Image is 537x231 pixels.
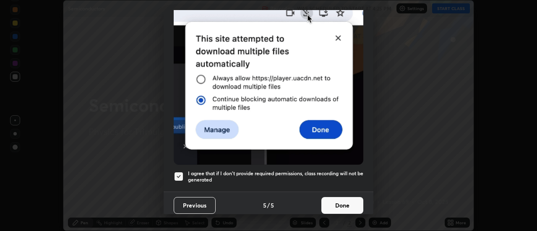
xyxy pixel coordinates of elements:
h4: 5 [263,201,266,210]
button: Done [321,197,363,214]
h4: / [267,201,270,210]
h4: 5 [271,201,274,210]
button: Previous [174,197,216,214]
h5: I agree that if I don't provide required permissions, class recording will not be generated [188,170,363,183]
